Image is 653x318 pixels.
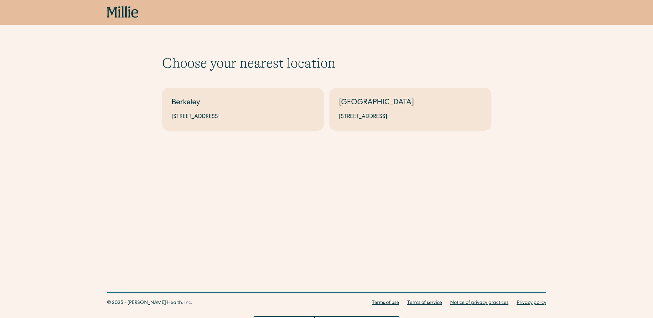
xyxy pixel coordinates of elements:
[407,299,442,307] a: Terms of service
[450,299,509,307] a: Notice of privacy practices
[339,97,482,109] div: [GEOGRAPHIC_DATA]
[339,113,482,121] div: [STREET_ADDRESS]
[172,97,314,109] div: Berkeley
[372,299,399,307] a: Terms of use
[517,299,546,307] a: Privacy policy
[162,55,491,71] h1: Choose your nearest location
[107,299,192,307] div: © 2025 - [PERSON_NAME] Health, Inc.
[162,88,324,131] a: Berkeley[STREET_ADDRESS]
[107,6,139,19] a: home
[172,113,314,121] div: [STREET_ADDRESS]
[329,88,491,131] a: [GEOGRAPHIC_DATA][STREET_ADDRESS]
